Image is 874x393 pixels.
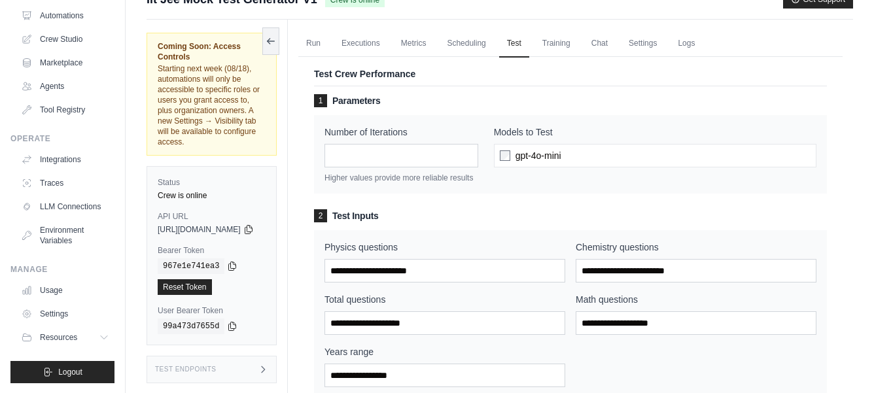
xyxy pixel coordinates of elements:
a: Reset Token [158,279,212,295]
span: Coming Soon: Access Controls [158,41,266,62]
span: 2 [314,209,327,222]
a: Settings [16,303,114,324]
p: Higher values provide more reliable results [324,173,478,183]
a: Marketplace [16,52,114,73]
label: Physics questions [324,241,565,254]
label: Models to Test [494,126,816,139]
button: Logout [10,361,114,383]
code: 99a473d7655d [158,318,224,334]
span: [URL][DOMAIN_NAME] [158,224,241,235]
a: Tool Registry [16,99,114,120]
code: 967e1e741ea3 [158,258,224,274]
iframe: Chat Widget [809,330,874,393]
a: Settings [621,30,665,58]
label: Math questions [576,293,816,306]
h3: Parameters [314,94,827,107]
a: LLM Connections [16,196,114,217]
a: Scheduling [439,30,493,58]
a: Run [298,30,328,58]
span: gpt-4o-mini [516,149,561,162]
label: Status [158,177,266,188]
label: API URL [158,211,266,222]
a: Test [499,30,529,58]
label: User Bearer Token [158,305,266,316]
button: Resources [16,327,114,348]
label: Bearer Token [158,245,266,256]
h3: Test Inputs [314,209,827,222]
a: Environment Variables [16,220,114,251]
span: Resources [40,332,77,343]
label: Chemistry questions [576,241,816,254]
span: Starting next week (08/18), automations will only be accessible to specific roles or users you gr... [158,64,260,146]
span: Logout [58,367,82,377]
a: Logs [670,30,703,58]
a: Executions [334,30,388,58]
a: Integrations [16,149,114,170]
div: Manage [10,264,114,275]
div: Operate [10,133,114,144]
a: Traces [16,173,114,194]
span: 1 [314,94,327,107]
a: Usage [16,280,114,301]
a: Crew Studio [16,29,114,50]
label: Total questions [324,293,565,306]
a: Training [534,30,578,58]
a: Chat [584,30,616,58]
a: Agents [16,76,114,97]
label: Number of Iterations [324,126,478,139]
h3: Test Endpoints [155,366,217,373]
a: Automations [16,5,114,26]
a: Metrics [393,30,434,58]
label: Years range [324,345,565,358]
p: Test Crew Performance [314,67,827,80]
div: Crew is online [158,190,266,201]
